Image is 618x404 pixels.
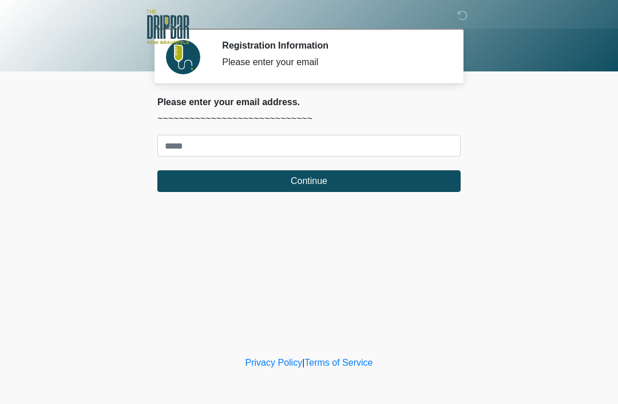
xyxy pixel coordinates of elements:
a: Privacy Policy [245,358,303,367]
a: Terms of Service [304,358,373,367]
div: Please enter your email [222,55,443,69]
img: Agent Avatar [166,40,200,74]
h2: Please enter your email address. [157,97,461,107]
button: Continue [157,170,461,192]
a: | [302,358,304,367]
p: ~~~~~~~~~~~~~~~~~~~~~~~~~~~~~ [157,112,461,126]
img: The DRIPBaR - New Braunfels Logo [146,9,189,46]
